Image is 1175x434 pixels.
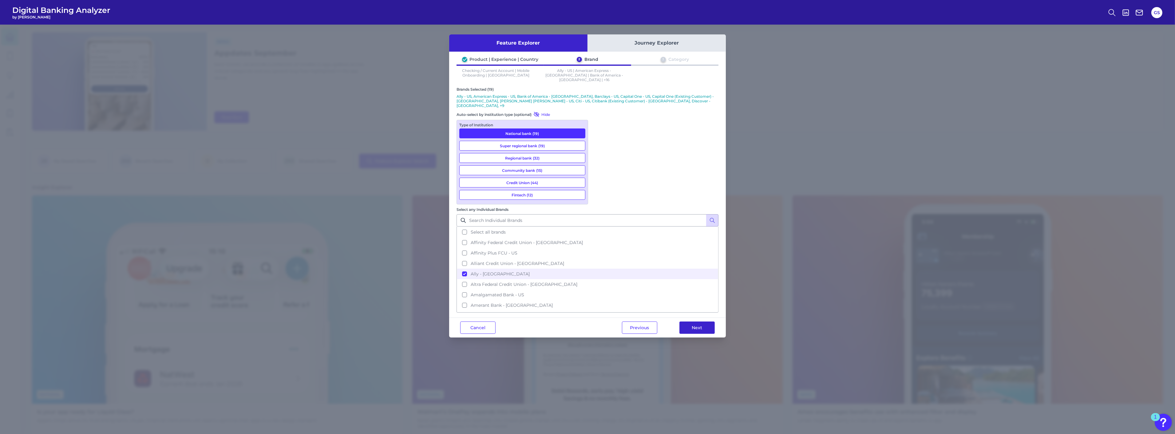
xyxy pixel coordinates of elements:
[457,237,718,248] button: Affinity Federal Credit Union - [GEOGRAPHIC_DATA]
[457,87,718,92] div: Brands Selected (19)
[471,292,524,298] span: Amalgamated Bank - US
[457,300,718,310] button: Amerant Bank - [GEOGRAPHIC_DATA]
[471,261,564,266] span: Alliant Credit Union - [GEOGRAPHIC_DATA]
[457,290,718,300] button: Amalgamated Bank - US
[668,57,689,62] div: Category
[457,269,718,279] button: Ally - [GEOGRAPHIC_DATA]
[584,57,598,62] div: Brand
[457,258,718,269] button: Alliant Credit Union - [GEOGRAPHIC_DATA]
[587,34,726,52] button: Journey Explorer
[459,178,585,187] button: Credit Union (44)
[12,15,110,19] span: by [PERSON_NAME]
[457,207,508,212] label: Select any Individual Brands
[460,322,496,334] button: Cancel
[459,153,585,163] button: Regional bank (32)
[471,250,517,256] span: Affinity Plus FCU - US
[1151,7,1162,18] button: GS
[459,190,585,200] button: Fintech (12)
[459,123,585,127] div: Type of Institution
[457,68,535,82] p: Checking / Current Account | Mobile Onboarding | [GEOGRAPHIC_DATA]
[449,34,587,52] button: Feature Explorer
[457,310,718,321] button: America First Credit Union - [GEOGRAPHIC_DATA]
[457,94,718,108] p: Ally - US, American Express - US, Bank of America - [GEOGRAPHIC_DATA], Barclays - US, Capital One...
[457,279,718,290] button: Altra Federal Credit Union - [GEOGRAPHIC_DATA]
[545,68,624,82] p: Ally - US | American Express - [GEOGRAPHIC_DATA] | Bank of America - [GEOGRAPHIC_DATA] | +16
[471,271,530,277] span: Ally - [GEOGRAPHIC_DATA]
[459,141,585,151] button: Super regional bank (19)
[622,322,657,334] button: Previous
[470,57,539,62] div: Product | Experience | Country
[577,57,582,62] div: 2
[459,128,585,138] button: National bank (19)
[471,229,506,235] span: Select all brands
[471,240,583,245] span: Affinity Federal Credit Union - [GEOGRAPHIC_DATA]
[459,165,585,175] button: Community bank (15)
[1154,417,1157,425] div: 1
[661,57,666,62] div: 3
[471,282,577,287] span: Altra Federal Credit Union - [GEOGRAPHIC_DATA]
[457,214,718,227] input: Search Individual Brands
[532,111,550,117] button: Hide
[457,248,718,258] button: Affinity Plus FCU - US
[457,227,718,237] button: Select all brands
[457,111,588,117] div: Auto-select by institution type (optional)
[12,6,110,15] span: Digital Banking Analyzer
[471,302,553,308] span: Amerant Bank - [GEOGRAPHIC_DATA]
[679,322,715,334] button: Next
[1155,414,1172,431] button: Open Resource Center, 1 new notification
